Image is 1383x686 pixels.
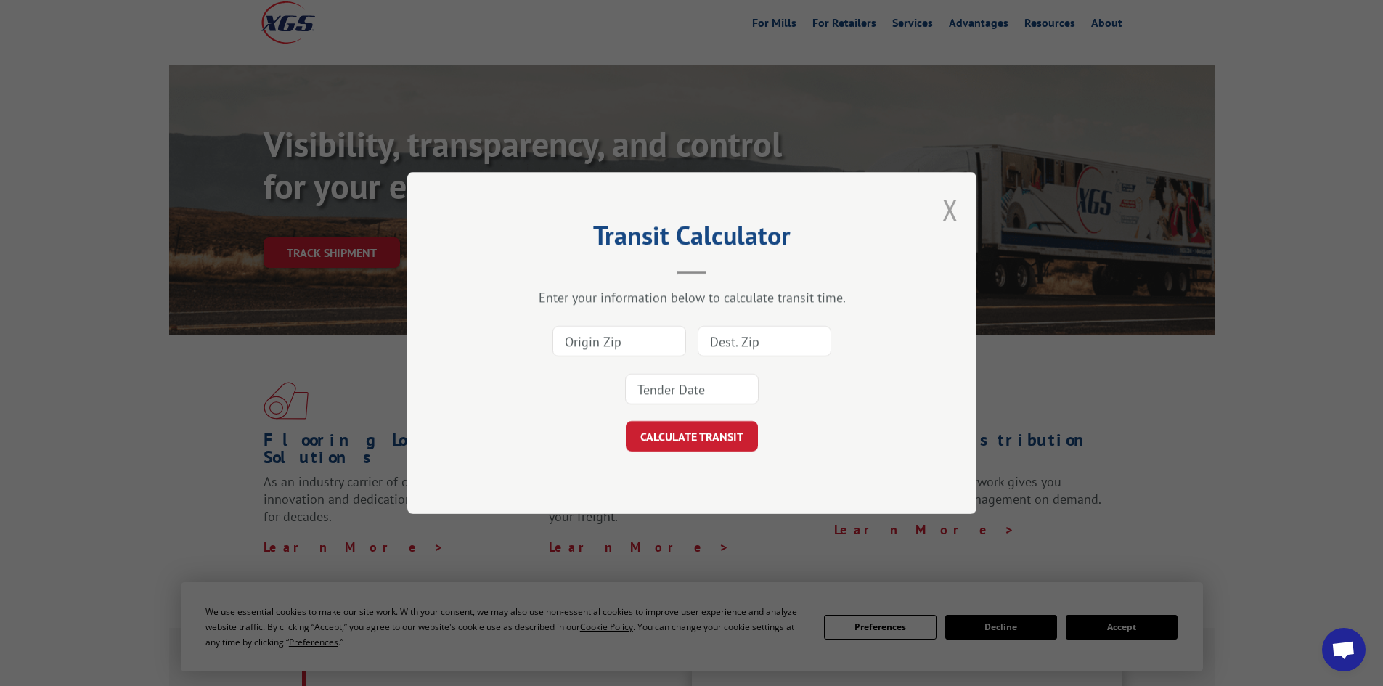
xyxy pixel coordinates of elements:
[480,225,904,253] h2: Transit Calculator
[626,421,758,452] button: CALCULATE TRANSIT
[480,289,904,306] div: Enter your information below to calculate transit time.
[1322,628,1366,671] div: Open chat
[552,326,686,356] input: Origin Zip
[625,374,759,404] input: Tender Date
[942,190,958,229] button: Close modal
[698,326,831,356] input: Dest. Zip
